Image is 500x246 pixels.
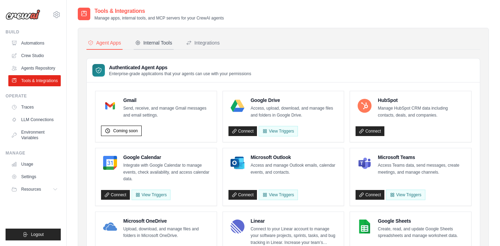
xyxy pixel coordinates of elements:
[135,39,172,46] div: Internal Tools
[123,162,211,183] p: Integrate with Google Calendar to manage events, check availability, and access calendar data.
[101,190,130,200] a: Connect
[231,220,244,233] img: Linear Logo
[251,154,339,161] h4: Microsoft Outlook
[251,97,339,104] h4: Google Drive
[86,37,123,50] button: Agent Apps
[134,37,174,50] button: Internal Tools
[8,63,61,74] a: Agents Repository
[386,190,425,200] : View Triggers
[8,102,61,113] a: Traces
[88,39,121,46] div: Agent Apps
[123,226,211,239] p: Upload, download, and manage files and folders in Microsoft OneDrive.
[358,99,372,113] img: HubSpot Logo
[228,126,257,136] a: Connect
[356,126,384,136] a: Connect
[109,71,251,77] p: Enterprise-grade applications that your agents can use with your permissions
[378,226,466,239] p: Create, read, and update Google Sheets spreadsheets and manage worksheet data.
[8,171,61,182] a: Settings
[231,156,244,170] img: Microsoft Outlook Logo
[8,159,61,170] a: Usage
[132,190,170,200] button: View Triggers
[8,75,61,86] a: Tools & Integrations
[378,217,466,224] h4: Google Sheets
[123,154,211,161] h4: Google Calendar
[6,29,61,35] div: Build
[94,7,224,15] h2: Tools & Integrations
[378,154,466,161] h4: Microsoft Teams
[6,9,40,20] img: Logo
[6,93,61,99] div: Operate
[123,105,211,119] p: Send, receive, and manage Gmail messages and email settings.
[123,217,211,224] h4: Microsoft OneDrive
[231,99,244,113] img: Google Drive Logo
[8,38,61,49] a: Automations
[109,64,251,71] h3: Authenticated Agent Apps
[251,162,339,176] p: Access and manage Outlook emails, calendar events, and contacts.
[358,220,372,233] img: Google Sheets Logo
[123,97,211,104] h4: Gmail
[8,184,61,195] button: Resources
[8,127,61,143] a: Environment Variables
[259,190,298,200] : View Triggers
[378,105,466,119] p: Manage HubSpot CRM data including contacts, deals, and companies.
[6,150,61,156] div: Manage
[228,190,257,200] a: Connect
[259,126,298,136] : View Triggers
[186,39,220,46] div: Integrations
[378,97,466,104] h4: HubSpot
[94,15,224,21] p: Manage apps, internal tools, and MCP servers for your CrewAI agents
[185,37,221,50] button: Integrations
[21,187,41,192] span: Resources
[113,128,138,134] span: Coming soon
[103,220,117,233] img: Microsoft OneDrive Logo
[103,99,117,113] img: Gmail Logo
[358,156,372,170] img: Microsoft Teams Logo
[251,217,339,224] h4: Linear
[378,162,466,176] p: Access Teams data, send messages, create meetings, and manage channels.
[103,156,117,170] img: Google Calendar Logo
[31,232,44,237] span: Logout
[8,114,61,125] a: LLM Connections
[8,50,61,61] a: Crew Studio
[356,190,384,200] a: Connect
[251,105,339,119] p: Access, upload, download, and manage files and folders in Google Drive.
[6,229,61,240] button: Logout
